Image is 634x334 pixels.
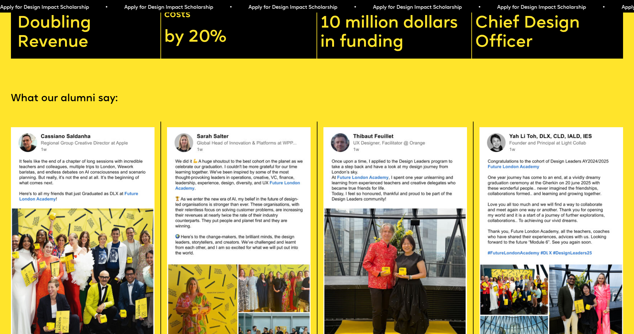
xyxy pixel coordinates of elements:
span: • [353,5,356,10]
p: Chief Design Officer [475,14,626,52]
span: • [478,5,480,10]
span: • [104,5,107,10]
span: • [229,5,232,10]
span: • [602,5,605,10]
p: 10 million dollars in funding [320,14,471,52]
p: Doubling Revenue [17,14,154,52]
p: by 20% [164,28,310,47]
p: What our alumni say: [11,92,623,106]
